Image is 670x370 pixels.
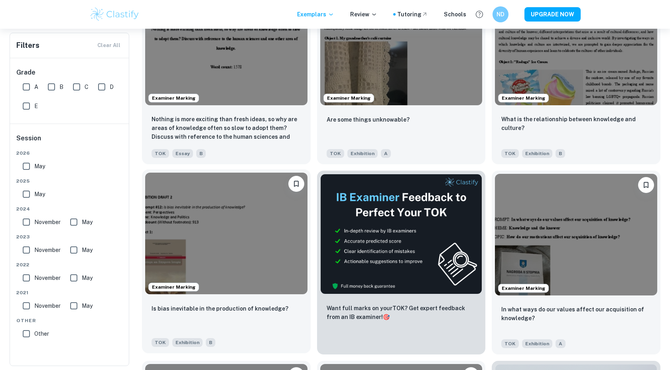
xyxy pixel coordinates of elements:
[152,338,169,347] span: TOK
[16,150,123,157] span: 2026
[473,8,486,21] button: Help and Feedback
[493,6,508,22] button: ND
[16,134,123,150] h6: Session
[16,68,123,77] h6: Grade
[522,149,552,158] span: Exhibition
[347,149,378,158] span: Exhibition
[556,149,565,158] span: B
[85,83,89,91] span: C
[152,304,288,313] p: Is bias inevitable in the production of knowledge?
[16,177,123,185] span: 2025
[34,301,61,310] span: November
[145,173,307,294] img: TOK Exhibition example thumbnail: Is bias inevitable in the production of
[327,304,476,321] p: Want full marks on your TOK ? Get expert feedback from an IB examiner!
[499,285,548,292] span: Examiner Marking
[492,171,660,354] a: Examiner MarkingBookmarkIn what ways do our values affect our acquisition of knowledge?TOKExhibit...
[397,10,428,19] a: Tutoring
[327,115,410,124] p: Are some things unknowable?
[501,305,651,323] p: In what ways do our values affect our acquisition of knowledge?
[149,94,199,102] span: Examiner Marking
[381,149,391,158] span: A
[172,338,203,347] span: Exhibition
[320,174,483,295] img: Thumbnail
[16,233,123,240] span: 2023
[110,83,114,91] span: D
[524,7,581,22] button: UPGRADE NOW
[82,301,93,310] span: May
[638,177,654,193] button: Bookmark
[152,115,301,142] p: Nothing is more exciting than fresh ideas, so why are areas of knowledge often so slow to adopt t...
[297,10,334,19] p: Exemplars
[34,162,45,171] span: May
[82,274,93,282] span: May
[152,149,169,158] span: TOK
[34,83,38,91] span: A
[16,205,123,213] span: 2024
[324,94,374,102] span: Examiner Marking
[495,174,657,295] img: TOK Exhibition example thumbnail: In what ways do our values affect our ac
[501,115,651,132] p: What is the relationship between knowledge and culture?
[34,246,61,254] span: November
[82,246,93,254] span: May
[383,314,390,320] span: 🎯
[34,190,45,199] span: May
[172,149,193,158] span: Essay
[501,339,519,348] span: TOK
[556,339,566,348] span: A
[34,218,61,226] span: November
[149,283,199,291] span: Examiner Marking
[206,338,215,347] span: B
[327,149,344,158] span: TOK
[499,94,548,102] span: Examiner Marking
[142,171,311,354] a: Examiner MarkingBookmarkIs bias inevitable in the production of knowledge?TOKExhibitionB
[89,6,140,22] img: Clastify logo
[34,102,38,110] span: E
[350,10,377,19] p: Review
[196,149,206,158] span: B
[16,40,39,51] h6: Filters
[82,218,93,226] span: May
[501,149,519,158] span: TOK
[16,317,123,324] span: Other
[34,329,49,338] span: Other
[496,10,505,19] h6: ND
[16,261,123,268] span: 2022
[288,176,304,192] button: Bookmark
[522,339,552,348] span: Exhibition
[59,83,63,91] span: B
[317,171,486,354] a: ThumbnailWant full marks on yourTOK? Get expert feedback from an IB examiner!
[16,289,123,296] span: 2021
[444,10,466,19] a: Schools
[34,274,61,282] span: November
